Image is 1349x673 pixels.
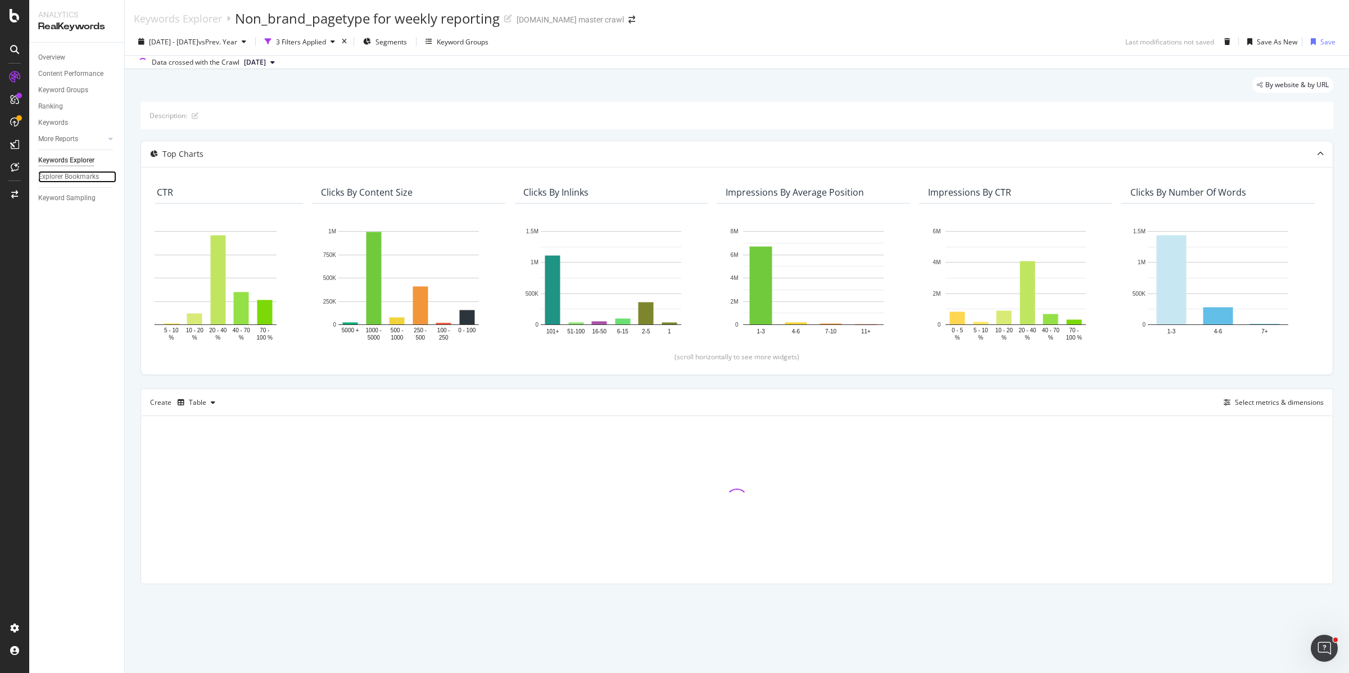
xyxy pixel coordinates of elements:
[1311,635,1338,662] iframe: Intercom live chat
[757,328,765,334] text: 1-3
[260,327,269,333] text: 70 -
[1320,37,1336,47] div: Save
[1130,225,1306,343] div: A chart.
[366,327,382,333] text: 1000 -
[592,328,606,334] text: 16-50
[391,327,404,333] text: 500 -
[928,187,1011,198] div: Impressions By CTR
[152,57,239,67] div: Data crossed with the Crawl
[134,33,251,51] button: [DATE] - [DATE]vsPrev. Year
[1306,33,1336,51] button: Save
[567,328,585,334] text: 51-100
[38,68,103,80] div: Content Performance
[628,16,635,24] div: arrow-right-arrow-left
[239,335,244,341] text: %
[414,327,427,333] text: 250 -
[731,298,739,304] text: 2M
[1133,290,1146,296] text: 500K
[1257,37,1297,47] div: Save As New
[531,259,538,265] text: 1M
[523,187,589,198] div: Clicks By Inlinks
[955,335,960,341] text: %
[150,111,187,120] div: Description:
[342,327,359,333] text: 5000 +
[1125,37,1214,47] div: Last modifications not saved
[1167,328,1176,334] text: 1-3
[150,394,220,412] div: Create
[1138,259,1146,265] text: 1M
[546,328,559,334] text: 101+
[642,328,650,334] text: 2-5
[38,68,116,80] a: Content Performance
[323,298,337,304] text: 250K
[437,37,488,47] div: Keyword Groups
[792,328,800,334] text: 4-6
[333,322,336,328] text: 0
[155,351,1319,361] div: (scroll horizontally to see more widgets)
[1261,328,1268,334] text: 7+
[439,335,449,341] text: 250
[134,12,222,25] a: Keywords Explorer
[239,56,279,69] button: [DATE]
[933,228,941,234] text: 6M
[359,33,411,51] button: Segments
[517,14,624,25] div: [DOMAIN_NAME] master crawl
[437,327,450,333] text: 100 -
[260,33,339,51] button: 3 Filters Applied
[421,33,493,51] button: Keyword Groups
[164,327,179,333] text: 5 - 10
[119,225,294,343] svg: A chart.
[933,290,941,296] text: 2M
[38,171,116,183] a: Explorer Bookmarks
[415,335,425,341] text: 500
[1069,327,1079,333] text: 70 -
[38,133,78,145] div: More Reports
[523,225,699,343] svg: A chart.
[38,84,116,96] a: Keyword Groups
[1243,33,1297,51] button: Save As New
[617,328,628,334] text: 6-15
[731,228,739,234] text: 8M
[38,20,115,33] div: RealKeywords
[244,57,266,67] span: 2025 Sep. 1st
[978,335,983,341] text: %
[38,155,116,166] a: Keywords Explorer
[375,37,407,47] span: Segments
[192,335,197,341] text: %
[276,37,326,47] div: 3 Filters Applied
[38,52,65,64] div: Overview
[321,225,496,343] svg: A chart.
[1235,398,1324,407] div: Select metrics & dimensions
[368,335,381,341] text: 5000
[215,335,220,341] text: %
[974,327,988,333] text: 5 - 10
[169,335,174,341] text: %
[38,192,96,204] div: Keyword Sampling
[186,327,204,333] text: 10 - 20
[323,251,337,258] text: 750K
[233,327,251,333] text: 40 - 70
[38,84,88,96] div: Keyword Groups
[321,187,413,198] div: Clicks By Content Size
[162,148,203,160] div: Top Charts
[209,327,227,333] text: 20 - 40
[1130,187,1246,198] div: Clicks By Number Of Words
[726,225,901,343] svg: A chart.
[1042,327,1060,333] text: 40 - 70
[1214,328,1223,334] text: 4-6
[391,335,404,341] text: 1000
[1133,228,1146,234] text: 1.5M
[825,328,836,334] text: 7-10
[323,275,337,281] text: 500K
[1219,396,1324,409] button: Select metrics & dimensions
[861,328,871,334] text: 11+
[38,117,116,129] a: Keywords
[928,225,1103,343] svg: A chart.
[526,290,539,296] text: 500K
[173,394,220,412] button: Table
[735,322,739,328] text: 0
